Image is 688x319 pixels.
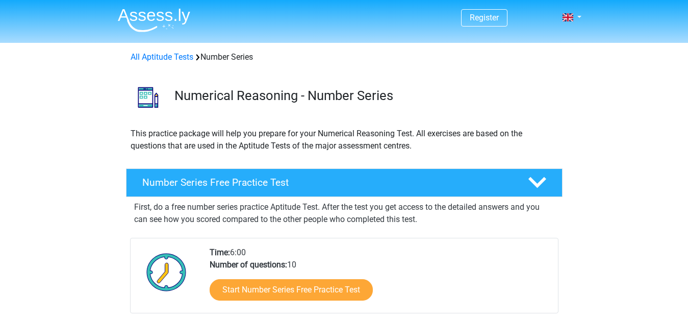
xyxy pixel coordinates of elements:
a: Start Number Series Free Practice Test [210,279,373,301]
b: Number of questions: [210,260,287,269]
p: First, do a free number series practice Aptitude Test. After the test you get access to the detai... [134,201,554,226]
img: Assessly [118,8,190,32]
a: Register [470,13,499,22]
b: Time: [210,248,230,257]
div: 6:00 10 [202,247,557,313]
a: Number Series Free Practice Test [122,168,567,197]
h3: Numerical Reasoning - Number Series [174,88,554,104]
a: All Aptitude Tests [131,52,193,62]
p: This practice package will help you prepare for your Numerical Reasoning Test. All exercises are ... [131,128,558,152]
img: number series [126,76,170,119]
h4: Number Series Free Practice Test [142,177,512,188]
img: Clock [141,247,192,298]
div: Number Series [126,51,562,63]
